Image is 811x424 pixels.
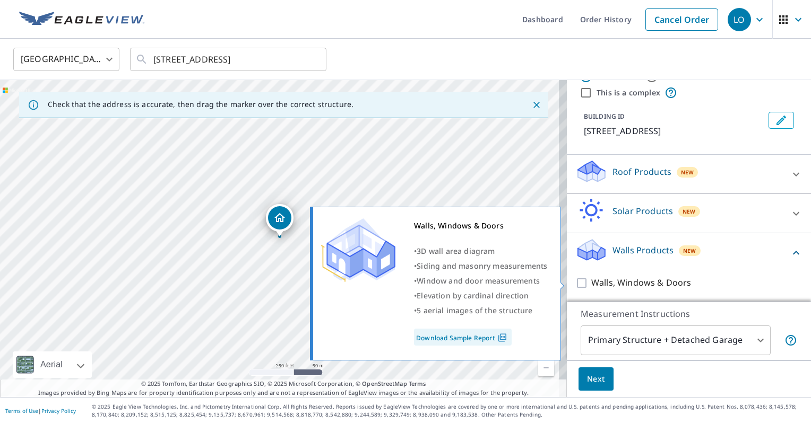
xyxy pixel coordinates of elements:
[579,367,614,391] button: Next
[414,244,547,259] div: •
[414,303,547,318] div: •
[530,98,543,112] button: Close
[48,100,353,109] p: Check that the address is accurate, then drag the marker over the correct structure.
[19,12,144,28] img: EV Logo
[784,334,797,347] span: Your report will include the primary structure and a detached garage if one exists.
[612,205,673,217] p: Solar Products
[581,325,771,355] div: Primary Structure + Detached Garage
[417,305,532,315] span: 5 aerial images of the structure
[591,276,691,289] p: Walls, Windows & Doors
[414,288,547,303] div: •
[5,407,38,414] a: Terms of Use
[612,165,671,178] p: Roof Products
[13,351,92,378] div: Aerial
[683,207,696,216] span: New
[417,290,529,301] span: Elevation by cardinal direction
[575,198,803,228] div: Solar ProductsNew
[581,307,797,320] p: Measurement Instructions
[538,360,554,376] a: Current Level 17, Zoom Out
[41,407,76,414] a: Privacy Policy
[584,112,625,121] p: BUILDING ID
[37,351,66,378] div: Aerial
[362,379,407,387] a: OpenStreetMap
[414,259,547,273] div: •
[587,373,605,386] span: Next
[769,112,794,129] button: Edit building 1
[13,45,119,74] div: [GEOGRAPHIC_DATA]
[575,159,803,189] div: Roof ProductsNew
[417,246,495,256] span: 3D wall area diagram
[584,125,764,137] p: [STREET_ADDRESS]
[575,237,803,268] div: Walls ProductsNew
[683,246,696,255] span: New
[597,87,660,98] label: This is a complex
[266,204,294,237] div: Dropped pin, building 1, Residential property, 402 Erie Ave Carneys Point, NJ 08069
[728,8,751,31] div: LO
[414,329,512,346] a: Download Sample Report
[417,261,547,271] span: Siding and masonry measurements
[417,276,540,286] span: Window and door measurements
[414,273,547,288] div: •
[321,218,395,282] img: Premium
[612,244,674,257] p: Walls Products
[5,408,76,414] p: |
[495,333,510,342] img: Pdf Icon
[681,168,694,176] span: New
[645,8,718,31] a: Cancel Order
[414,218,547,233] div: Walls, Windows & Doors
[153,45,305,74] input: Search by address or latitude-longitude
[141,379,426,388] span: © 2025 TomTom, Earthstar Geographics SIO, © 2025 Microsoft Corporation, ©
[92,403,806,419] p: © 2025 Eagle View Technologies, Inc. and Pictometry International Corp. All Rights Reserved. Repo...
[409,379,426,387] a: Terms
